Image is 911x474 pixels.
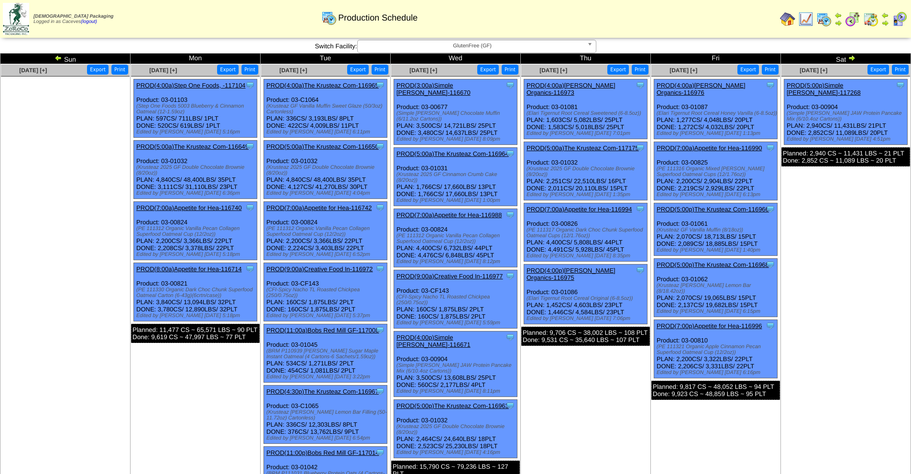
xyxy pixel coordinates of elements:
div: Planned: 2,940 CS ~ 11,431 LBS ~ 21 PLT Done: 2,852 CS ~ 11,089 LBS ~ 20 PLT [781,147,910,166]
div: Edited by [PERSON_NAME] [DATE] 6:15pm [657,309,777,314]
div: Product: 03-00904 PLAN: 2,940CS / 11,431LBS / 21PLT DONE: 2,852CS / 11,089LBS / 20PLT [784,79,908,145]
span: Production Schedule [338,13,417,23]
img: Tooltip [766,321,775,331]
button: Print [892,65,909,75]
button: Export [607,65,629,75]
img: calendarprod.gif [321,10,337,25]
div: Edited by [PERSON_NAME] [DATE] 6:16pm [657,370,777,375]
a: [DATE] [+] [539,67,567,74]
button: Export [477,65,499,75]
div: Edited by [PERSON_NAME] [DATE] 4:04pm [266,190,387,196]
div: Edited by [PERSON_NAME] [DATE] 4:16pm [396,450,517,455]
div: Product: 03-01032 PLAN: 4,840CS / 48,400LBS / 35PLT DONE: 4,127CS / 41,270LBS / 30PLT [264,141,387,199]
div: Product: 03-00904 PLAN: 3,500CS / 13,608LBS / 25PLT DONE: 560CS / 2,177LBS / 4PLT [394,331,517,397]
a: PROD(5:00a)The Krusteaz Com-116964 [396,150,509,157]
div: Edited by [PERSON_NAME] [DATE] 1:00pm [396,198,517,203]
button: Print [372,65,388,75]
div: Product: 03-00826 PLAN: 4,400CS / 5,808LBS / 44PLT DONE: 4,491CS / 5,928LBS / 45PLT [524,203,648,262]
a: PROD(7:00a)Appetite for Hea-116740 [136,204,241,211]
button: Print [632,65,648,75]
a: [DATE] [+] [409,67,437,74]
button: Export [347,65,369,75]
a: PROD(5:00a)The Krusteaz Com-116649 [136,143,249,150]
span: [DEMOGRAPHIC_DATA] Packaging [33,14,113,19]
div: (Krusteaz GF Vanilla Muffin (8/18oz)) [657,227,777,233]
div: Edited by [PERSON_NAME] [DATE] 1:35pm [527,192,647,198]
img: Tooltip [636,265,645,275]
a: [DATE] [+] [800,67,827,74]
button: Export [87,65,109,75]
td: Thu [521,54,651,64]
img: Tooltip [636,204,645,214]
img: zoroco-logo-small.webp [3,3,29,35]
div: Product: 03-01081 PLAN: 1,603CS / 5,082LBS / 25PLT DONE: 1,583CS / 5,018LBS / 25PLT [524,79,648,139]
div: Product: 03-00824 PLAN: 4,400CS / 6,732LBS / 44PLT DONE: 4,476CS / 6,848LBS / 45PLT [394,209,517,267]
div: Product: 03-01087 PLAN: 1,277CS / 4,048LBS / 20PLT DONE: 1,272CS / 4,032LBS / 20PLT [654,79,778,139]
button: Export [867,65,889,75]
img: home.gif [780,11,795,27]
img: Tooltip [766,204,775,214]
div: (Simple [PERSON_NAME] JAW Protein Pancake Mix (6/10.4oz Cartons)) [787,110,907,122]
div: Edited by [PERSON_NAME] [DATE] 6:36pm [136,190,257,196]
button: Print [762,65,779,75]
div: (Simple [PERSON_NAME] Chocolate Muffin (6/11.2oz Cartons)) [396,110,517,122]
div: Product: 03-01103 PLAN: 597CS / 711LBS / 1PLT DONE: 520CS / 619LBS / 1PLT [134,79,257,138]
div: Product: 03-01031 PLAN: 1,766CS / 17,660LBS / 13PLT DONE: 1,766CS / 17,660LBS / 13PLT [394,148,517,206]
div: (PE 111312 Organic Vanilla Pecan Collagen Superfood Oatmeal Cup (12/2oz)) [396,233,517,244]
div: Product: 03-01061 PLAN: 2,070CS / 18,713LBS / 15PLT DONE: 2,089CS / 18,885LBS / 15PLT [654,203,778,256]
a: [DATE] [+] [670,67,697,74]
a: PROD(4:30p)The Krusteaz Com-116967 [266,388,379,395]
div: (CFI-Spicy Nacho TL Roasted Chickpea (250/0.75oz)) [396,294,517,306]
div: Product: 03-CF143 PLAN: 160CS / 1,875LBS / 2PLT DONE: 160CS / 1,875LBS / 2PLT [264,263,387,321]
img: arrowright.gif [834,19,842,27]
div: Product: 03-00810 PLAN: 2,200CS / 3,322LBS / 22PLT DONE: 2,206CS / 3,331LBS / 22PLT [654,320,778,378]
div: (PE 111312 Organic Vanilla Pecan Collagen Superfood Oatmeal Cup (12/2oz)) [266,226,387,237]
img: Tooltip [766,143,775,153]
a: PROD(4:00a)Step One Foods, -117104 [136,82,245,89]
img: arrowleft.gif [881,11,889,19]
div: Edited by [PERSON_NAME] [DATE] 4:51pm [787,136,907,142]
div: (Step One Foods 5003 Blueberry & Cinnamon Oatmeal (12-1.59oz) [136,103,257,115]
div: Edited by [PERSON_NAME] [DATE] 6:54pm [266,435,387,441]
a: PROD(7:00a)Appetite for Hea-116742 [266,204,372,211]
img: Tooltip [505,271,515,281]
a: PROD(5:00p)The Krusteaz Com-116966 [657,206,769,213]
img: arrowleft.gif [55,54,62,62]
div: (Krusteaz 2025 GF Cinnamon Crumb Cake (8/20oz)) [396,172,517,183]
div: Product: 03-00677 PLAN: 3,500CS / 14,721LBS / 25PLT DONE: 3,480CS / 14,637LBS / 25PLT [394,79,517,145]
div: Edited by [PERSON_NAME] [DATE] 3:22pm [266,374,387,380]
a: PROD(4:00p)[PERSON_NAME] Organics-116975 [527,267,615,281]
img: calendarinout.gif [863,11,878,27]
img: Tooltip [505,80,515,90]
img: Tooltip [375,325,385,335]
a: PROD(5:00a)The Krusteaz Com-116650 [266,143,379,150]
img: Tooltip [245,264,255,274]
div: Edited by [PERSON_NAME] [DATE] 6:52pm [266,252,387,257]
a: PROD(11:00p)Bobs Red Mill GF-117014 [266,449,379,456]
div: (Krusteaz [PERSON_NAME] Lemon Bar (8/18.42oz)) [657,283,777,294]
div: Edited by [PERSON_NAME] [DATE] 7:01pm [527,131,647,136]
div: Product: 03-01032 PLAN: 2,464CS / 24,640LBS / 18PLT DONE: 2,523CS / 25,230LBS / 18PLT [394,400,517,458]
div: (Krusteaz 2025 GF Double Chocolate Brownie (8/20oz)) [266,165,387,176]
img: calendarblend.gif [845,11,860,27]
a: PROD(5:00p)Simple [PERSON_NAME]-117268 [787,82,861,96]
div: Product: 03-C1065 PLAN: 336CS / 12,303LBS / 8PLT DONE: 376CS / 13,762LBS / 9PLT [264,386,387,444]
span: Logged in as Caceves [33,14,113,24]
img: line_graph.gif [798,11,813,27]
a: PROD(7:00p)Appetite for Hea-116996 [657,322,762,330]
div: (Elari Tigernut Root Cereal Original (6-8.5oz)) [527,296,647,301]
div: Edited by [PERSON_NAME] [DATE] 5:59pm [396,320,517,326]
img: Tooltip [896,80,905,90]
div: Edited by [PERSON_NAME] [DATE] 8:09pm [396,136,517,142]
img: Tooltip [245,142,255,151]
div: Product: 03-00824 PLAN: 2,200CS / 3,366LBS / 22PLT DONE: 2,224CS / 3,403LBS / 22PLT [264,202,387,260]
a: [DATE] [+] [279,67,307,74]
img: arrowright.gif [881,19,889,27]
div: Product: 03-00824 PLAN: 2,200CS / 3,366LBS / 22PLT DONE: 2,208CS / 3,378LBS / 22PLT [134,202,257,260]
a: PROD(7:00a)Appetite for Hea-116990 [657,144,762,152]
a: PROD(5:00p)The Krusteaz Com-116963 [396,402,509,409]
